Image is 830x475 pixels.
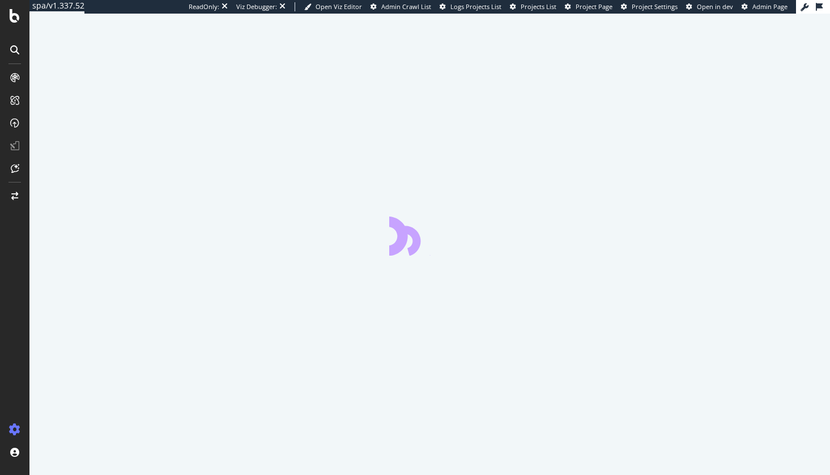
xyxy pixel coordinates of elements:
[621,2,678,11] a: Project Settings
[450,2,501,11] span: Logs Projects List
[686,2,733,11] a: Open in dev
[371,2,431,11] a: Admin Crawl List
[697,2,733,11] span: Open in dev
[316,2,362,11] span: Open Viz Editor
[752,2,788,11] span: Admin Page
[510,2,556,11] a: Projects List
[381,2,431,11] span: Admin Crawl List
[440,2,501,11] a: Logs Projects List
[632,2,678,11] span: Project Settings
[521,2,556,11] span: Projects List
[304,2,362,11] a: Open Viz Editor
[742,2,788,11] a: Admin Page
[576,2,612,11] span: Project Page
[389,215,471,256] div: animation
[189,2,219,11] div: ReadOnly:
[565,2,612,11] a: Project Page
[236,2,277,11] div: Viz Debugger:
